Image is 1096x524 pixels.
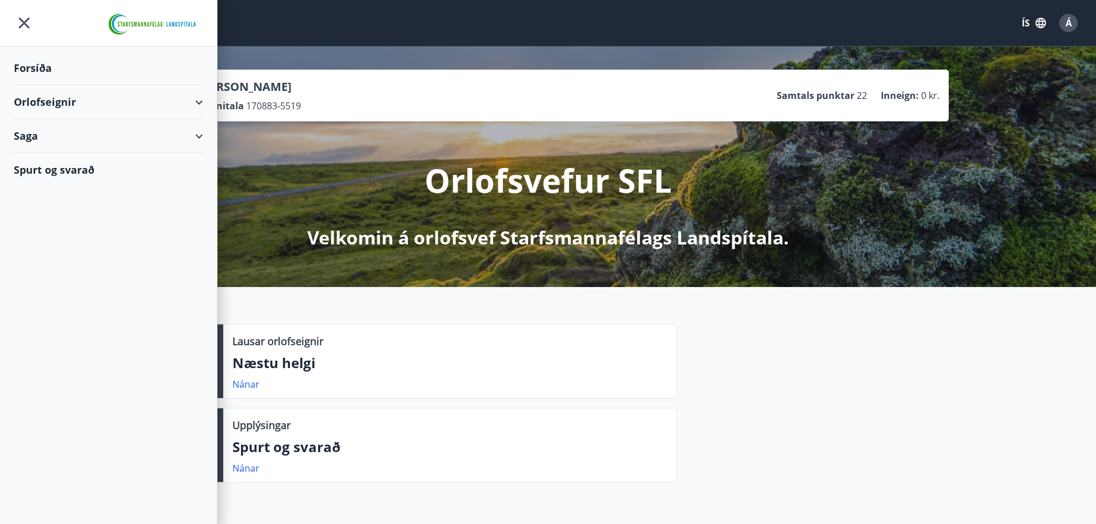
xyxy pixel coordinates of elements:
[777,89,854,102] p: Samtals punktar
[104,13,203,36] img: union_logo
[14,51,203,85] div: Forsíða
[232,418,291,433] p: Upplýsingar
[1066,17,1072,29] span: Á
[1015,13,1052,33] button: ÍS
[1055,9,1082,37] button: Á
[857,89,867,102] span: 22
[232,462,259,475] a: Nánar
[232,437,667,457] p: Spurt og svarað
[425,158,672,202] p: Orlofsvefur SFL
[14,119,203,153] div: Saga
[232,353,667,373] p: Næstu helgi
[14,85,203,119] div: Orlofseignir
[232,334,323,349] p: Lausar orlofseignir
[881,89,919,102] p: Inneign :
[246,100,301,112] span: 170883-5519
[14,153,203,186] div: Spurt og svarað
[232,378,259,391] a: Nánar
[921,89,940,102] span: 0 kr.
[307,225,789,250] p: Velkomin á orlofsvef Starfsmannafélags Landspítala.
[14,13,35,33] button: menu
[198,100,244,112] p: Kennitala
[198,79,301,95] p: [PERSON_NAME]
